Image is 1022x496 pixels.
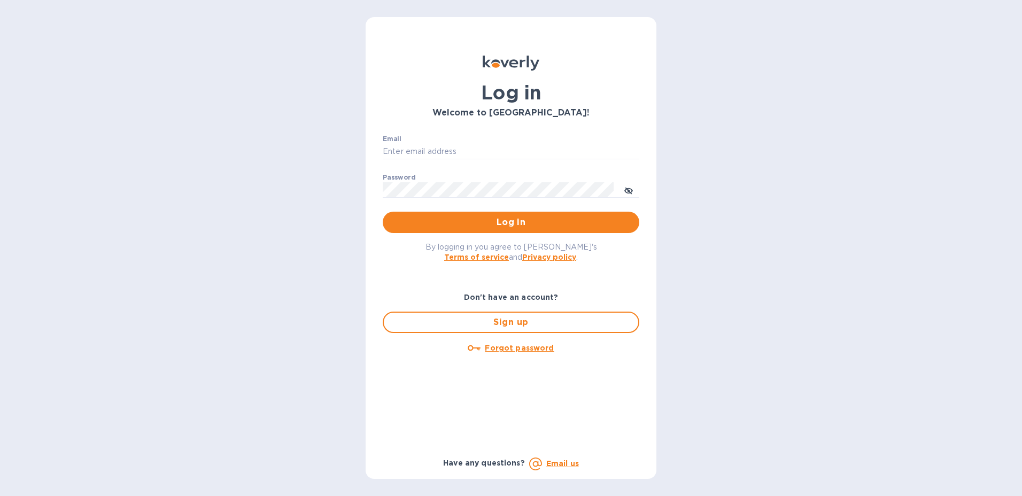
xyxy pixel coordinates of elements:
[383,212,639,233] button: Log in
[383,136,401,142] label: Email
[383,312,639,333] button: Sign up
[425,243,597,261] span: By logging in you agree to [PERSON_NAME]'s and .
[483,56,539,71] img: Koverly
[444,253,509,261] a: Terms of service
[392,316,630,329] span: Sign up
[618,179,639,200] button: toggle password visibility
[522,253,576,261] a: Privacy policy
[391,216,631,229] span: Log in
[485,344,554,352] u: Forgot password
[383,144,639,160] input: Enter email address
[383,108,639,118] h3: Welcome to [GEOGRAPHIC_DATA]!
[383,174,415,181] label: Password
[443,459,525,467] b: Have any questions?
[383,81,639,104] h1: Log in
[464,293,559,301] b: Don't have an account?
[546,459,579,468] a: Email us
